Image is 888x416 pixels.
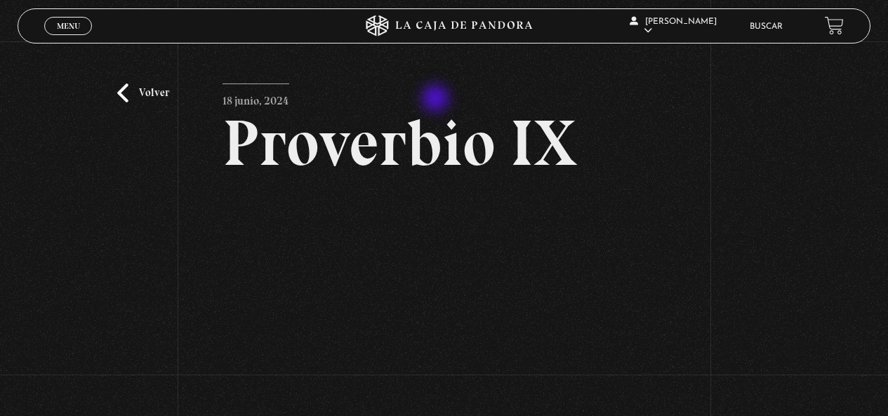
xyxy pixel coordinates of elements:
span: Cerrar [52,34,85,43]
a: Volver [117,83,169,102]
h2: Proverbio IX [223,111,665,175]
span: Menu [57,22,80,30]
a: Buscar [750,22,783,31]
p: 18 junio, 2024 [223,83,289,112]
span: [PERSON_NAME] [630,18,717,35]
a: View your shopping cart [825,16,844,35]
